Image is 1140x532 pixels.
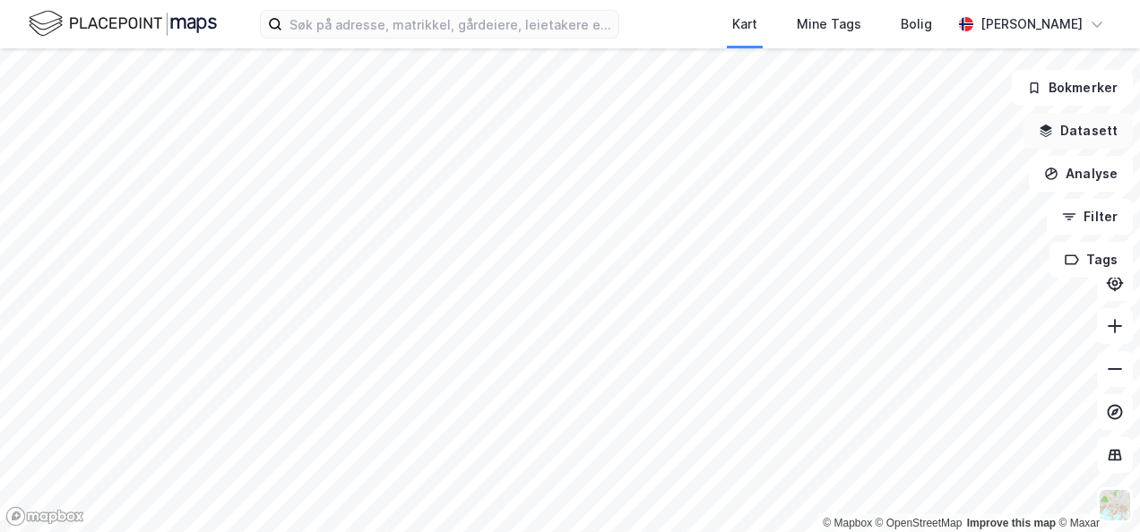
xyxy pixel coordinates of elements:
[980,13,1083,35] div: [PERSON_NAME]
[1023,113,1133,149] button: Datasett
[967,517,1056,529] a: Improve this map
[1012,70,1133,106] button: Bokmerker
[5,506,84,527] a: Mapbox homepage
[1050,446,1140,532] iframe: Chat Widget
[282,11,618,38] input: Søk på adresse, matrikkel, gårdeiere, leietakere eller personer
[1050,446,1140,532] div: Kontrollprogram for chat
[1029,156,1133,192] button: Analyse
[1049,242,1133,278] button: Tags
[797,13,861,35] div: Mine Tags
[732,13,757,35] div: Kart
[901,13,932,35] div: Bolig
[823,517,872,529] a: Mapbox
[29,8,217,39] img: logo.f888ab2527a4732fd821a326f86c7f29.svg
[876,517,963,529] a: OpenStreetMap
[1047,199,1133,235] button: Filter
